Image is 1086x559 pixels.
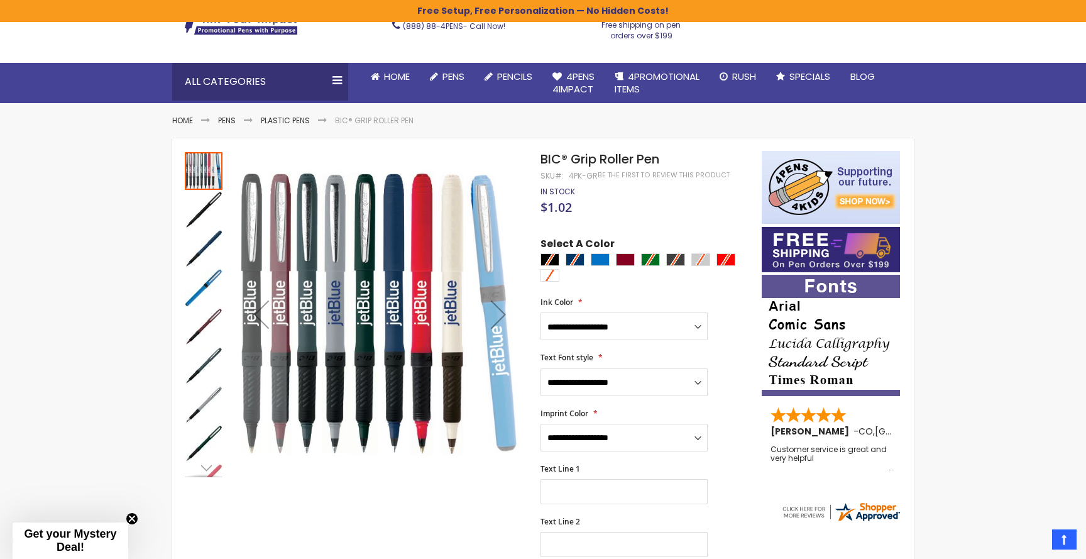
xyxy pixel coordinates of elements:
[540,170,564,181] strong: SKU
[540,297,573,307] span: Ink Color
[540,199,572,216] span: $1.02
[840,63,885,91] a: Blog
[591,253,610,266] div: Blue Light
[13,523,128,559] div: Get your Mystery Deal!Close teaser
[771,445,892,472] div: Customer service is great and very helpful
[762,275,900,396] img: font-personalization-examples
[335,116,414,126] li: BIC® Grip Roller Pen
[474,63,542,91] a: Pencils
[589,15,694,40] div: Free shipping on pen orders over $199
[732,70,756,83] span: Rush
[540,516,580,527] span: Text Line 2
[616,253,635,266] div: Burgundy
[497,70,532,83] span: Pencils
[185,191,222,229] img: BIC® Grip Roller Pen
[540,237,615,254] span: Select A Color
[540,463,580,474] span: Text Line 1
[598,170,730,180] a: Be the first to review this product
[172,63,348,101] div: All Categories
[853,425,967,438] span: - ,
[420,63,474,91] a: Pens
[172,115,193,126] a: Home
[781,515,901,526] a: 4pens.com certificate URL
[185,151,224,190] div: BIC® Grip Roller Pen
[185,424,224,463] div: BIC® Grip Roller Pen
[710,63,766,91] a: Rush
[540,186,575,197] span: In stock
[766,63,840,91] a: Specials
[540,187,575,197] div: Availability
[185,425,222,463] img: BIC® Grip Roller Pen
[185,385,224,424] div: BIC® Grip Roller Pen
[781,501,901,523] img: 4pens.com widget logo
[850,70,875,83] span: Blog
[982,525,1086,559] iframe: Google Customer Reviews
[185,307,224,346] div: BIC® Grip Roller Pen
[789,70,830,83] span: Specials
[858,425,873,438] span: CO
[552,70,595,96] span: 4Pens 4impact
[762,227,900,272] img: Free shipping on orders over $199
[540,150,659,168] span: BIC® Grip Roller Pen
[218,115,236,126] a: Pens
[236,169,524,457] img: BIC® Grip Roller Pen
[185,346,224,385] div: BIC® Grip Roller Pen
[361,63,420,91] a: Home
[605,63,710,104] a: 4PROMOTIONALITEMS
[384,70,410,83] span: Home
[875,425,967,438] span: [GEOGRAPHIC_DATA]
[185,268,224,307] div: BIC® Grip Roller Pen
[185,230,222,268] img: BIC® Grip Roller Pen
[569,171,598,181] div: 4PK-GR
[185,190,224,229] div: BIC® Grip Roller Pen
[126,512,138,525] button: Close teaser
[540,352,593,363] span: Text Font style
[185,229,224,268] div: BIC® Grip Roller Pen
[185,269,222,307] img: BIC® Grip Roller Pen
[442,70,464,83] span: Pens
[24,528,116,553] span: Get your Mystery Deal!
[185,458,222,477] div: Next
[236,151,287,477] div: Previous
[771,425,853,438] span: [PERSON_NAME]
[762,151,900,224] img: 4pens 4 kids
[261,115,310,126] a: Plastic Pens
[542,63,605,104] a: 4Pens4impact
[540,408,588,419] span: Imprint Color
[473,151,524,477] div: Next
[185,386,222,424] img: BIC® Grip Roller Pen
[185,347,222,385] img: BIC® Grip Roller Pen
[185,308,222,346] img: BIC® Grip Roller Pen
[403,21,505,31] span: - Call Now!
[403,21,463,31] a: (888) 88-4PENS
[615,70,699,96] span: 4PROMOTIONAL ITEMS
